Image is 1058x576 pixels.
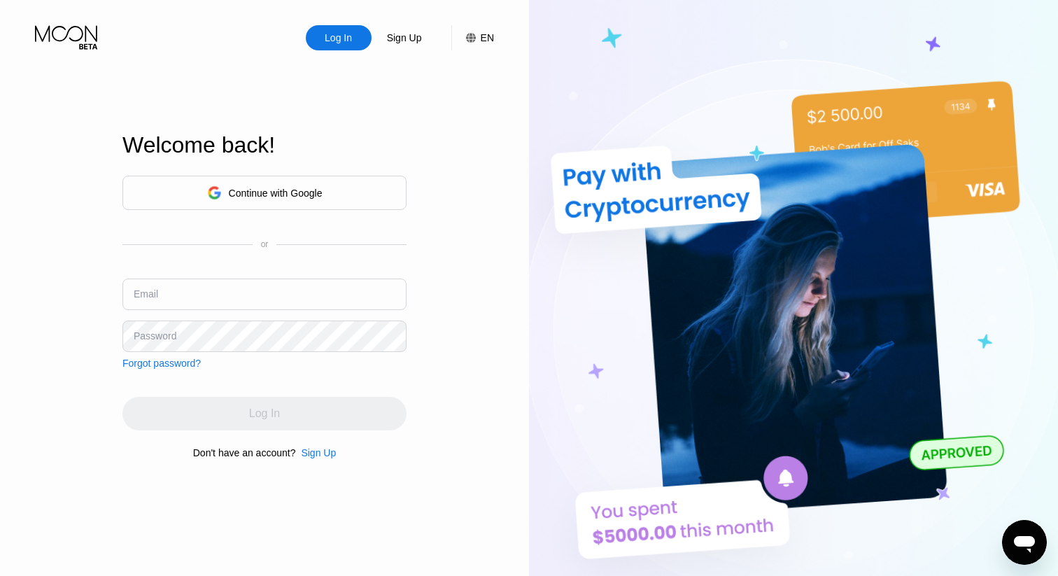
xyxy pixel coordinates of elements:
div: Log In [323,31,353,45]
div: Sign Up [386,31,423,45]
iframe: לחצן לפתיחת חלון הודעות הטקסט [1002,520,1047,565]
div: Forgot password? [122,358,201,369]
div: Email [134,288,158,300]
div: Continue with Google [229,188,323,199]
div: Sign Up [372,25,437,50]
div: Sign Up [295,447,336,458]
div: Password [134,330,176,342]
div: Welcome back! [122,132,407,158]
div: Don't have an account? [193,447,296,458]
div: or [261,239,269,249]
div: Log In [306,25,372,50]
div: EN [451,25,494,50]
div: EN [481,32,494,43]
div: Continue with Google [122,176,407,210]
div: Sign Up [301,447,336,458]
